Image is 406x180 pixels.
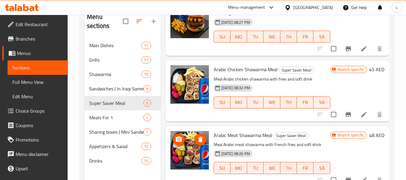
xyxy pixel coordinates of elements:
[297,96,313,108] button: FR
[396,4,398,11] span: L
[372,41,387,56] button: delete
[89,114,143,121] span: Meals For 1
[247,162,264,174] button: TU
[230,162,247,174] button: MO
[279,67,314,74] span: Super Saver Meal
[144,129,151,135] span: 7
[335,67,366,72] span: Branch specific
[89,56,141,63] div: Grills
[16,21,63,28] span: Edit Restaurant
[8,89,68,104] a: Edit Menu
[89,143,141,150] span: Appetizers & Salad
[369,131,384,139] h6: 48 AED
[280,31,297,43] button: TH
[141,157,151,164] div: items
[17,50,63,57] span: Menus
[2,147,68,161] a: Menu disclaimer
[219,151,252,157] span: [DATE] 08:26 PM
[283,164,295,172] span: TH
[87,12,123,30] h2: Menu sections
[214,96,230,108] button: SU
[16,35,63,42] span: Branches
[249,32,261,41] span: TU
[16,136,63,143] span: Promotions
[214,141,330,148] p: Meal Arabic meat shawarma with French fries and soft drink
[247,96,264,108] button: TU
[233,98,245,107] span: MO
[144,100,151,106] span: 5
[142,72,151,77] span: 10
[170,65,209,104] img: Arabic Chicken Shawarma Meal
[214,131,272,140] span: Arabic Meat Shawarma Meal
[313,162,330,174] button: SA
[313,31,330,43] button: SA
[341,41,356,56] button: Branch-specific-item
[230,96,247,108] button: MO
[219,20,252,25] span: [DATE] 08:27 PM
[89,71,141,78] span: Shawarma
[119,15,132,28] span: Select all sections
[89,128,143,136] span: Sharing boxes ( Mini Sandwiches )
[372,107,387,122] button: delete
[194,133,206,145] button: delete image
[84,67,160,81] div: Shawarma10
[89,85,143,92] span: Sandwiches ( In Iraqi Sammoun)
[8,75,68,89] a: Full Menu View
[264,162,280,174] button: WE
[280,96,297,108] button: TH
[266,164,278,172] span: WE
[2,17,68,32] a: Edit Restaurant
[313,96,330,108] button: SA
[89,99,143,107] div: Super Saver Meal
[146,14,161,29] button: Add section
[143,85,151,92] div: items
[142,144,151,149] span: 12
[216,98,228,107] span: SU
[89,157,141,164] span: Drinks
[142,57,151,63] span: 11
[297,162,313,174] button: FR
[144,86,151,92] span: 9
[283,98,295,107] span: TH
[316,32,328,41] span: SA
[2,32,68,46] a: Branches
[2,118,68,133] a: Coupons
[360,45,368,52] a: Edit menu item
[2,104,68,118] a: Choice Groups
[230,31,247,43] button: MO
[233,164,245,172] span: MO
[266,98,278,107] span: WE
[249,164,261,172] span: TU
[2,46,68,60] a: Menus
[141,71,151,78] div: items
[369,65,384,74] h6: 45 AED
[2,161,68,176] a: Upsell
[264,31,280,43] button: WE
[274,132,308,139] span: Super Saver Meal
[316,98,328,107] span: SA
[299,164,311,172] span: FR
[283,32,295,41] span: TH
[341,107,356,122] button: Branch-specific-item
[141,42,151,49] div: items
[144,115,151,121] span: 1
[143,99,151,107] div: items
[279,66,314,74] div: Super Saver Meal
[84,81,160,96] div: Sandwiches ( In Iraqi Sammoun)9
[327,42,340,55] span: Select to update
[142,158,151,164] span: 15
[214,162,230,174] button: SU
[233,32,245,41] span: MO
[247,31,264,43] button: TU
[84,96,160,110] div: Super Saver Meal5
[264,96,280,108] button: WE
[360,111,368,118] a: Edit menu item
[297,31,313,43] button: FR
[16,107,63,114] span: Choice Groups
[8,60,68,75] a: Sections
[228,4,265,11] div: Menu-management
